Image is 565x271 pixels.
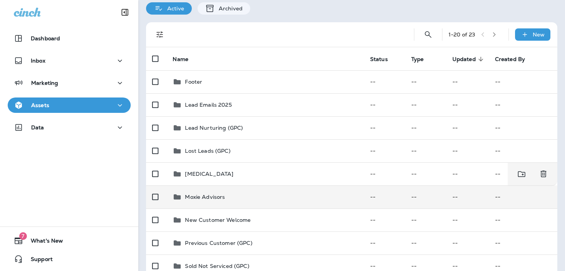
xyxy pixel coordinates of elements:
[489,162,538,185] td: --
[185,79,202,85] p: Footer
[173,56,198,63] span: Name
[23,256,53,265] span: Support
[185,148,230,154] p: Lost Leads (GPC)
[185,217,251,223] p: New Customer Welcome
[163,5,184,12] p: Active
[364,208,405,231] td: --
[495,56,535,63] span: Created By
[489,208,557,231] td: --
[173,56,188,63] span: Name
[536,166,551,182] button: Delete
[411,56,424,63] span: Type
[8,97,131,113] button: Assets
[31,102,49,108] p: Assets
[364,231,405,254] td: --
[446,208,489,231] td: --
[31,124,44,131] p: Data
[185,240,252,246] p: Previous Customer (GPC)
[514,166,530,182] button: Move to folder
[489,116,557,139] td: --
[420,27,436,42] button: Search Templates
[8,31,131,46] button: Dashboard
[31,80,58,86] p: Marketing
[31,35,60,41] p: Dashboard
[215,5,243,12] p: Archived
[489,185,557,208] td: --
[8,53,131,68] button: Inbox
[446,70,489,93] td: --
[446,116,489,139] td: --
[185,171,233,177] p: [MEDICAL_DATA]
[364,162,405,185] td: --
[405,185,446,208] td: --
[19,232,27,240] span: 7
[152,27,168,42] button: Filters
[495,56,525,63] span: Created By
[449,31,475,38] div: 1 - 20 of 23
[23,238,63,247] span: What's New
[405,231,446,254] td: --
[446,93,489,116] td: --
[364,70,405,93] td: --
[411,56,434,63] span: Type
[364,93,405,116] td: --
[31,58,45,64] p: Inbox
[446,139,489,162] td: --
[533,31,545,38] p: New
[452,56,476,63] span: Updated
[446,185,489,208] td: --
[185,125,243,131] p: Lead Nurturing (GPC)
[8,251,131,267] button: Support
[370,56,398,63] span: Status
[405,70,446,93] td: --
[370,56,388,63] span: Status
[364,139,405,162] td: --
[405,139,446,162] td: --
[8,75,131,91] button: Marketing
[405,208,446,231] td: --
[405,93,446,116] td: --
[364,185,405,208] td: --
[8,120,131,135] button: Data
[405,162,446,185] td: --
[446,231,489,254] td: --
[185,263,249,269] p: Sold Not Serviced (GPC)
[489,231,557,254] td: --
[364,116,405,139] td: --
[489,70,557,93] td: --
[405,116,446,139] td: --
[185,102,231,108] p: Lead Emails 2025
[8,233,131,248] button: 7What's New
[489,93,557,116] td: --
[114,5,136,20] button: Collapse Sidebar
[452,56,486,63] span: Updated
[446,162,489,185] td: --
[489,139,557,162] td: --
[185,194,225,200] p: Moxie Advisors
